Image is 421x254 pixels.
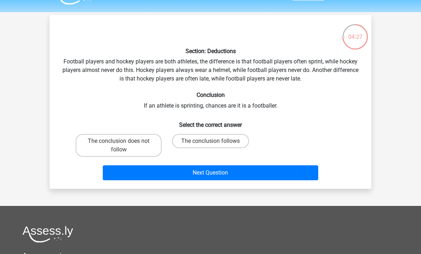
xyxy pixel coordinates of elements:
img: Assessly logo [22,226,73,243]
div: Football players and hockey players are both athletes, the difference is that football players of... [52,21,369,183]
label: The conclusion follows [172,134,249,148]
h6: Section: Deductions [61,48,360,55]
h6: Select the correct answer [61,116,360,128]
div: 04:27 [342,24,369,41]
h6: Conclusion [61,92,360,98]
button: Next Question [103,165,319,180]
label: The conclusion does not follow [76,134,162,157]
